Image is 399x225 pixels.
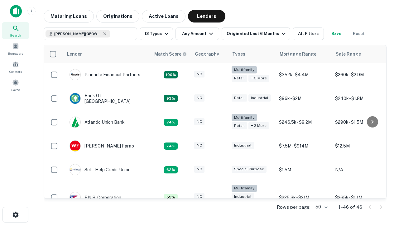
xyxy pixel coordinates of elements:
[332,134,388,158] td: $12.5M
[164,142,178,150] div: Matching Properties: 12, hasApolloMatch: undefined
[248,75,269,82] div: + 3 more
[332,87,388,110] td: $240k - $1.8M
[70,93,144,104] div: Bank Of [GEOGRAPHIC_DATA]
[154,51,185,57] h6: Match Score
[326,27,346,40] button: Save your search to get updates of matches that match your search criteria.
[164,194,178,201] div: Matching Properties: 9, hasApolloMatch: undefined
[276,182,332,213] td: $225.3k - $21M
[140,27,173,40] button: 12 Types
[195,50,219,58] div: Geography
[332,63,388,87] td: $260k - $2.9M
[9,69,22,74] span: Contacts
[151,45,191,63] th: Capitalize uses an advanced AI algorithm to match your search with the best lender. The match sco...
[164,119,178,126] div: Matching Properties: 12, hasApolloMatch: undefined
[349,27,369,40] button: Reset
[10,5,22,17] img: capitalize-icon.png
[142,10,185,22] button: Active Loans
[194,118,204,125] div: NC
[164,95,178,102] div: Matching Properties: 15, hasApolloMatch: undefined
[232,114,257,121] div: Multifamily
[11,87,20,92] span: Saved
[222,27,290,40] button: Originated Last 6 Months
[228,45,276,63] th: Types
[194,71,204,78] div: NC
[70,140,134,152] div: [PERSON_NAME] Fargo
[70,192,121,203] div: F.n.b. Corporation
[194,142,204,149] div: NC
[164,71,178,78] div: Matching Properties: 29, hasApolloMatch: undefined
[232,193,254,200] div: Industrial
[70,69,140,80] div: Pinnacle Financial Partners
[70,93,80,104] img: picture
[188,10,225,22] button: Lenders
[54,31,101,37] span: [PERSON_NAME][GEOGRAPHIC_DATA], [GEOGRAPHIC_DATA]
[332,110,388,134] td: $290k - $1.5M
[70,192,80,203] img: picture
[70,117,80,127] img: picture
[232,66,257,73] div: Multifamily
[154,51,187,57] div: Capitalize uses an advanced AI algorithm to match your search with the best lender. The match sco...
[191,45,228,63] th: Geography
[232,75,247,82] div: Retail
[194,94,204,102] div: NC
[70,69,80,80] img: picture
[70,141,80,151] img: picture
[10,33,21,38] span: Search
[70,117,125,128] div: Atlantic Union Bank
[276,45,332,63] th: Mortgage Range
[248,94,271,102] div: Industrial
[276,158,332,182] td: $1.5M
[332,158,388,182] td: N/A
[276,110,332,134] td: $246.5k - $9.2M
[63,45,151,63] th: Lender
[248,122,269,129] div: + 2 more
[276,134,332,158] td: $7.5M - $914M
[232,185,257,192] div: Multifamily
[313,202,329,212] div: 50
[70,164,80,175] img: picture
[70,164,131,175] div: Self-help Credit Union
[339,203,362,211] p: 1–46 of 46
[164,166,178,174] div: Matching Properties: 10, hasApolloMatch: undefined
[2,40,29,57] a: Borrowers
[8,51,23,56] span: Borrowers
[276,87,332,110] td: $96k - $2M
[2,77,29,93] a: Saved
[368,175,399,205] iframe: Chat Widget
[2,58,29,75] a: Contacts
[44,10,94,22] button: Maturing Loans
[332,182,388,213] td: $265k - $1.1M
[232,50,245,58] div: Types
[336,50,361,58] div: Sale Range
[277,203,310,211] p: Rows per page:
[194,166,204,173] div: NC
[2,22,29,39] a: Search
[293,27,324,40] button: All Filters
[332,45,388,63] th: Sale Range
[276,63,332,87] td: $352k - $4.4M
[280,50,316,58] div: Mortgage Range
[227,30,287,37] div: Originated Last 6 Months
[232,166,267,173] div: Special Purpose
[194,193,204,200] div: NC
[96,10,139,22] button: Originations
[67,50,82,58] div: Lender
[232,94,247,102] div: Retail
[175,27,219,40] button: Any Amount
[232,122,247,129] div: Retail
[232,142,254,149] div: Industrial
